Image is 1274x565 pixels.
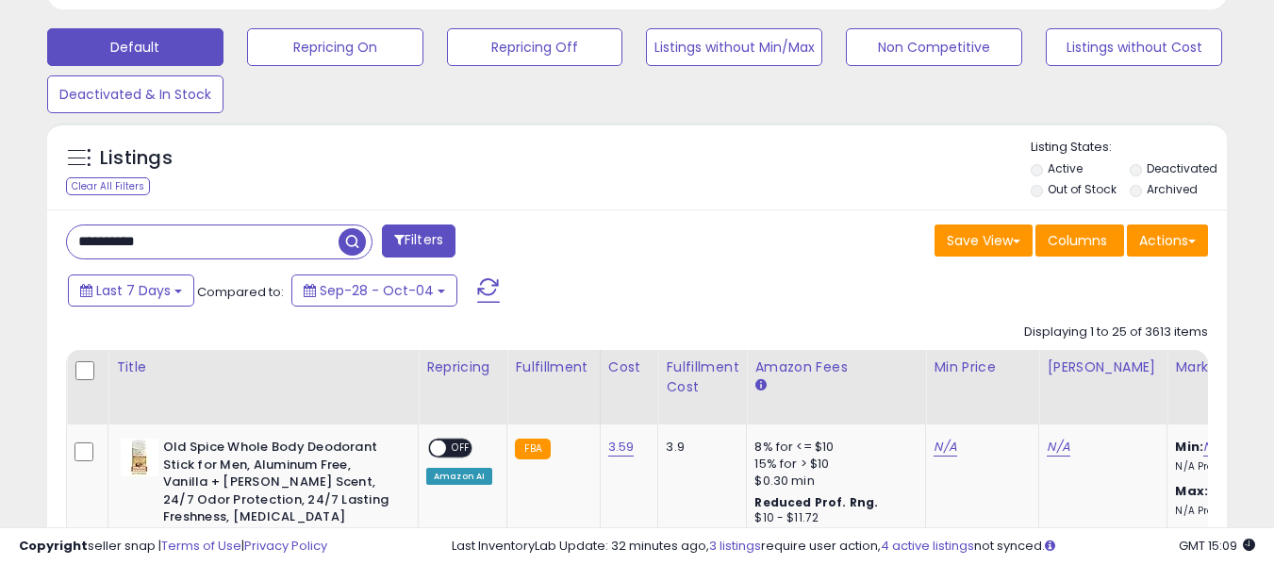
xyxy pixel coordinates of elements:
[452,538,1255,556] div: Last InventoryLab Update: 32 minutes ago, require user action, not synced.
[1203,438,1226,457] a: N/A
[446,440,476,457] span: OFF
[515,439,550,459] small: FBA
[1179,537,1255,555] span: 2025-10-12 15:09 GMT
[244,537,327,555] a: Privacy Policy
[666,439,732,456] div: 3.9
[47,75,223,113] button: Deactivated & In Stock
[1127,224,1208,257] button: Actions
[934,357,1031,377] div: Min Price
[754,494,878,510] b: Reduced Prof. Rng.
[646,28,822,66] button: Listings without Min/Max
[846,28,1022,66] button: Non Competitive
[1046,28,1222,66] button: Listings without Cost
[161,537,241,555] a: Terms of Use
[1048,231,1107,250] span: Columns
[96,281,171,300] span: Last 7 Days
[1048,160,1083,176] label: Active
[935,224,1033,257] button: Save View
[116,357,410,377] div: Title
[515,357,591,377] div: Fulfillment
[754,357,918,377] div: Amazon Fees
[100,145,173,172] h5: Listings
[1031,139,1227,157] p: Listing States:
[1047,357,1159,377] div: [PERSON_NAME]
[19,538,327,556] div: seller snap | |
[320,281,434,300] span: Sep-28 - Oct-04
[1175,438,1203,456] b: Min:
[197,283,284,301] span: Compared to:
[881,537,974,555] a: 4 active listings
[447,28,623,66] button: Repricing Off
[1047,438,1069,457] a: N/A
[426,468,492,485] div: Amazon AI
[1175,482,1208,500] b: Max:
[382,224,455,258] button: Filters
[19,537,88,555] strong: Copyright
[754,377,766,394] small: Amazon Fees.
[1147,160,1217,176] label: Deactivated
[754,473,911,490] div: $0.30 min
[709,537,761,555] a: 3 listings
[66,177,150,195] div: Clear All Filters
[608,438,635,457] a: 3.59
[291,274,457,307] button: Sep-28 - Oct-04
[754,456,911,473] div: 15% for > $10
[1147,181,1198,197] label: Archived
[934,438,956,457] a: N/A
[47,28,223,66] button: Default
[68,274,194,307] button: Last 7 Days
[1048,181,1117,197] label: Out of Stock
[121,439,158,476] img: 41l1zgF6h4L._SL40_.jpg
[1024,324,1208,341] div: Displaying 1 to 25 of 3613 items
[1035,224,1124,257] button: Columns
[247,28,423,66] button: Repricing On
[608,357,651,377] div: Cost
[754,439,911,456] div: 8% for <= $10
[666,357,738,397] div: Fulfillment Cost
[426,357,499,377] div: Repricing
